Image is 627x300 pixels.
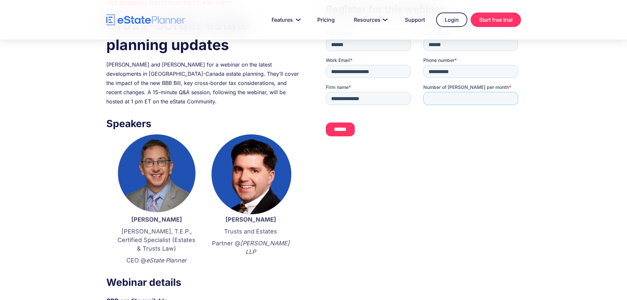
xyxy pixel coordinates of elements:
[346,13,394,26] a: Resources
[106,60,301,106] div: [PERSON_NAME] and [PERSON_NAME] for a webinar on the latest developments in [GEOGRAPHIC_DATA]-Can...
[106,275,301,290] h3: Webinar details
[131,216,182,223] strong: [PERSON_NAME]
[264,13,306,26] a: Features
[240,240,290,255] em: [PERSON_NAME] LLP
[225,216,276,223] strong: [PERSON_NAME]
[210,259,291,268] p: ‍
[146,257,187,264] em: eState Planner
[309,13,343,26] a: Pricing
[326,30,521,142] iframe: Form 0
[210,227,291,236] p: Trusts and Estates
[106,14,185,26] a: home
[471,13,521,27] a: Start free trial
[210,239,291,256] p: Partner @
[106,116,301,131] h3: Speakers
[116,256,197,265] p: CEO @
[397,13,433,26] a: Support
[436,13,467,27] a: Login
[116,227,197,253] p: [PERSON_NAME], T.E.P., Certified Specialist (Estates & Trusts Law)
